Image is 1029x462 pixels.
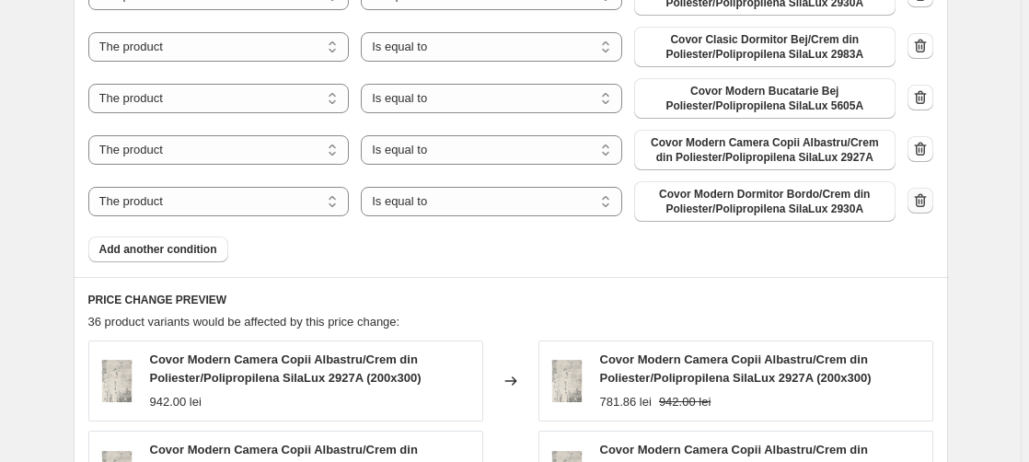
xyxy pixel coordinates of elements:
button: Add another condition [88,237,228,262]
span: Covor Modern Bucatarie Bej Poliester/Polipropilena SilaLux 5605A [645,84,884,113]
div: 781.86 lei [600,393,652,411]
span: Add another condition [99,242,217,257]
span: Covor Modern Dormitor Bordo/Crem din Poliester/Polipropilena SilaLux 2930A [645,187,884,216]
button: Covor Modern Camera Copii Albastru/Crem din Poliester/Polipropilena SilaLux 2927A [634,130,896,170]
span: Covor Modern Camera Copii Albastru/Crem din Poliester/Polipropilena SilaLux 2927A (200x300) [600,352,872,385]
span: Covor Modern Camera Copii Albastru/Crem din Poliester/Polipropilena SilaLux 2927A [645,135,884,165]
button: Covor Modern Dormitor Bordo/Crem din Poliester/Polipropilena SilaLux 2930A [634,181,896,222]
img: 2927-blue-baza_80x.jpg [549,353,585,409]
div: 942.00 lei [150,393,202,411]
button: Covor Modern Bucatarie Bej Poliester/Polipropilena SilaLux 5605A [634,78,896,119]
span: Covor Clasic Dormitor Bej/Crem din Poliester/Polipropilena SilaLux 2983A [645,32,884,62]
h6: PRICE CHANGE PREVIEW [88,293,933,307]
img: 2927-blue-baza_80x.jpg [98,353,135,409]
button: Covor Clasic Dormitor Bej/Crem din Poliester/Polipropilena SilaLux 2983A [634,27,896,67]
span: 36 product variants would be affected by this price change: [88,315,400,329]
span: Covor Modern Camera Copii Albastru/Crem din Poliester/Polipropilena SilaLux 2927A (200x300) [150,352,422,385]
strike: 942.00 lei [659,393,711,411]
